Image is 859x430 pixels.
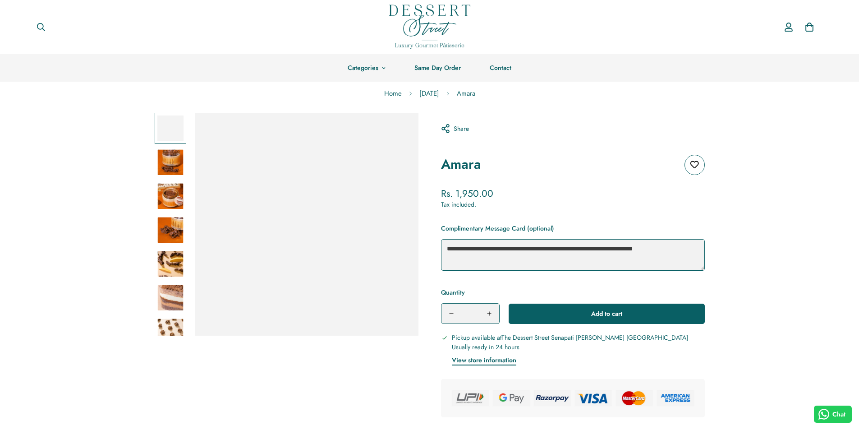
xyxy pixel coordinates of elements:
[684,155,705,175] button: Add to wishlist
[509,304,705,324] button: Add to cart
[29,17,53,37] button: Search
[441,304,461,324] button: Decrease quantity of Amara by one
[452,342,688,352] p: Usually ready in 24 hours
[400,54,475,82] a: Same Day Order
[333,54,400,82] a: Categories
[452,333,688,365] div: Pickup available at
[591,309,622,318] span: Add to cart
[778,14,799,40] a: Account
[441,187,493,200] span: Rs. 1,950.00
[454,124,469,134] span: Share
[413,82,446,106] a: [DATE]
[441,155,481,174] h1: Amara
[441,200,705,209] div: Tax included.
[452,355,516,365] button: View store information
[475,54,526,82] a: Contact
[814,406,852,423] button: Chat
[799,17,820,37] a: 0
[377,82,409,106] a: Home
[501,333,688,342] span: The Dessert Street Senapati [PERSON_NAME] [GEOGRAPHIC_DATA]
[479,304,499,324] button: Increase quantity of Amara by one
[441,223,554,234] label: Complimentary Message Card (optional)
[389,5,470,49] img: Dessert Street
[832,410,845,419] span: Chat
[441,287,500,298] label: Quantity
[461,304,479,324] input: Product quantity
